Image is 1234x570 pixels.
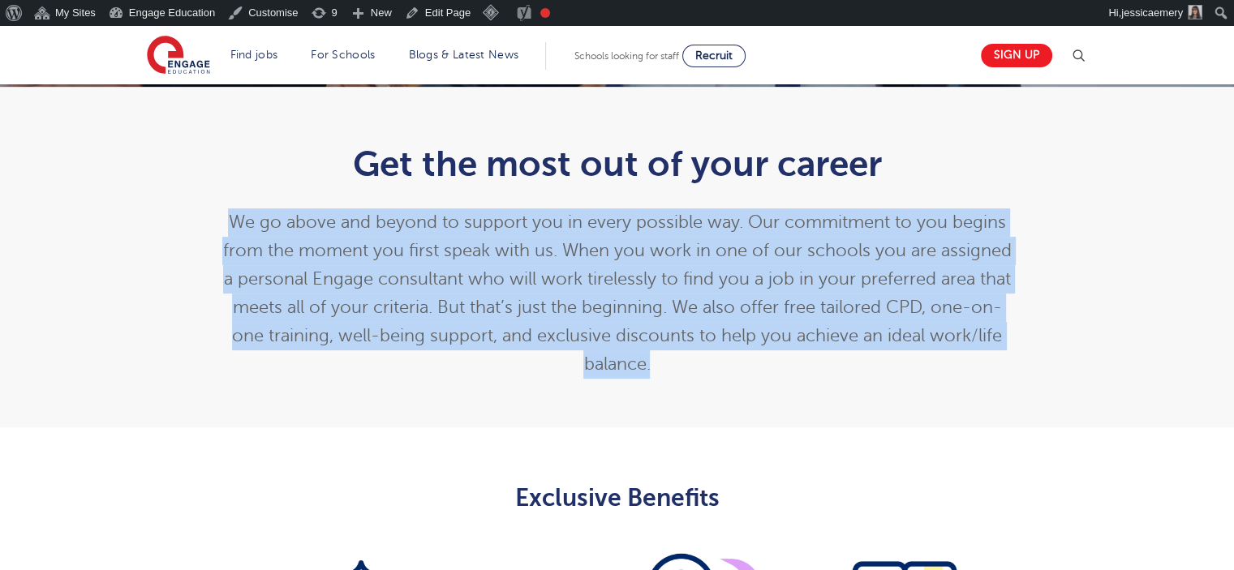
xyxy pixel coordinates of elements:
a: For Schools [311,49,375,61]
a: Recruit [682,45,746,67]
span: We go above and beyond to support you in every possible way. Our commitment to you begins from th... [222,212,1011,374]
h2: Exclusive Benefits [219,484,1015,512]
div: Focus keyphrase not set [540,8,550,18]
h1: Get the most out of your career [219,144,1015,184]
a: Find jobs [230,49,278,61]
a: Blogs & Latest News [409,49,519,61]
img: Engage Education [147,36,210,76]
span: Recruit [695,49,733,62]
a: Sign up [981,44,1052,67]
span: Schools looking for staff [574,50,679,62]
span: jessicaemery [1121,6,1183,19]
